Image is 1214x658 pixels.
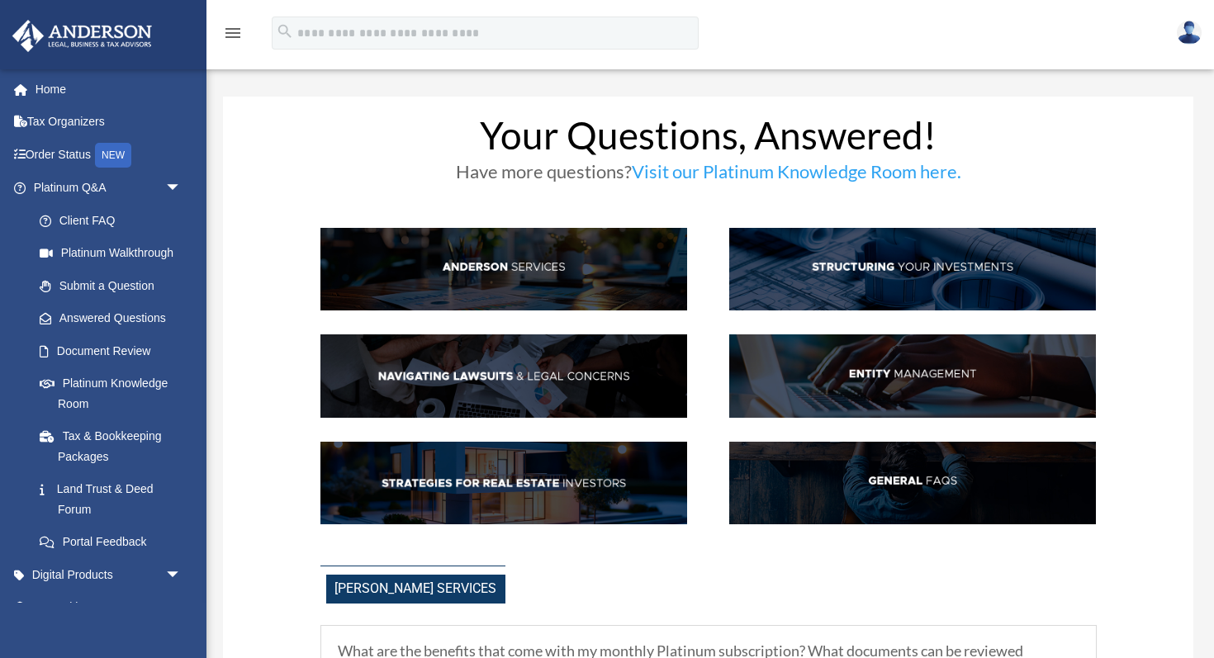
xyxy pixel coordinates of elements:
a: Home [12,73,206,106]
span: arrow_drop_down [165,591,198,625]
a: Document Review [23,334,206,367]
i: search [276,22,294,40]
div: NEW [95,143,131,168]
a: Tax Organizers [12,106,206,139]
img: GenFAQ_hdr [729,442,1096,525]
a: Platinum Knowledge Room [23,367,206,420]
img: NavLaw_hdr [320,334,687,418]
img: AndServ_hdr [320,228,687,311]
h3: Have more questions? [320,163,1097,189]
a: Client FAQ [23,204,198,237]
i: menu [223,23,243,43]
img: StructInv_hdr [729,228,1096,311]
a: My Entitiesarrow_drop_down [12,591,206,624]
span: arrow_drop_down [165,558,198,592]
a: Tax & Bookkeeping Packages [23,420,206,473]
img: User Pic [1177,21,1202,45]
span: arrow_drop_down [165,172,198,206]
a: menu [223,29,243,43]
a: Submit a Question [23,269,206,302]
a: Digital Productsarrow_drop_down [12,558,206,591]
img: Anderson Advisors Platinum Portal [7,20,157,52]
a: Order StatusNEW [12,138,206,172]
a: Answered Questions [23,302,206,335]
a: Platinum Q&Aarrow_drop_down [12,172,206,205]
img: EntManag_hdr [729,334,1096,418]
a: Land Trust & Deed Forum [23,473,206,526]
img: StratsRE_hdr [320,442,687,525]
a: Portal Feedback [23,526,206,559]
a: Visit our Platinum Knowledge Room here. [632,160,961,191]
h1: Your Questions, Answered! [320,116,1097,163]
span: [PERSON_NAME] Services [326,575,505,604]
a: Platinum Walkthrough [23,237,206,270]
